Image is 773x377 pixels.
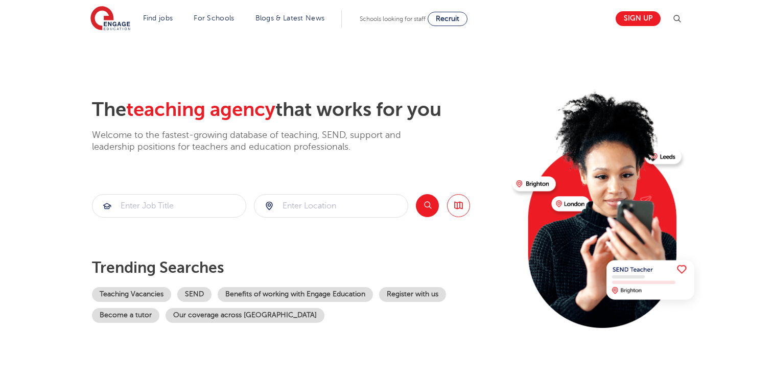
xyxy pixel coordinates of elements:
[428,12,467,26] a: Recruit
[92,194,246,218] div: Submit
[616,11,661,26] a: Sign up
[436,15,459,22] span: Recruit
[92,287,171,302] a: Teaching Vacancies
[92,98,504,122] h2: The that works for you
[194,14,234,22] a: For Schools
[90,6,130,32] img: Engage Education
[92,258,504,277] p: Trending searches
[360,15,426,22] span: Schools looking for staff
[126,99,275,121] span: teaching agency
[254,195,408,217] input: Submit
[218,287,373,302] a: Benefits of working with Engage Education
[177,287,212,302] a: SEND
[143,14,173,22] a: Find jobs
[254,194,408,218] div: Submit
[166,308,324,323] a: Our coverage across [GEOGRAPHIC_DATA]
[92,129,429,153] p: Welcome to the fastest-growing database of teaching, SEND, support and leadership positions for t...
[379,287,446,302] a: Register with us
[92,308,159,323] a: Become a tutor
[255,14,325,22] a: Blogs & Latest News
[92,195,246,217] input: Submit
[416,194,439,217] button: Search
